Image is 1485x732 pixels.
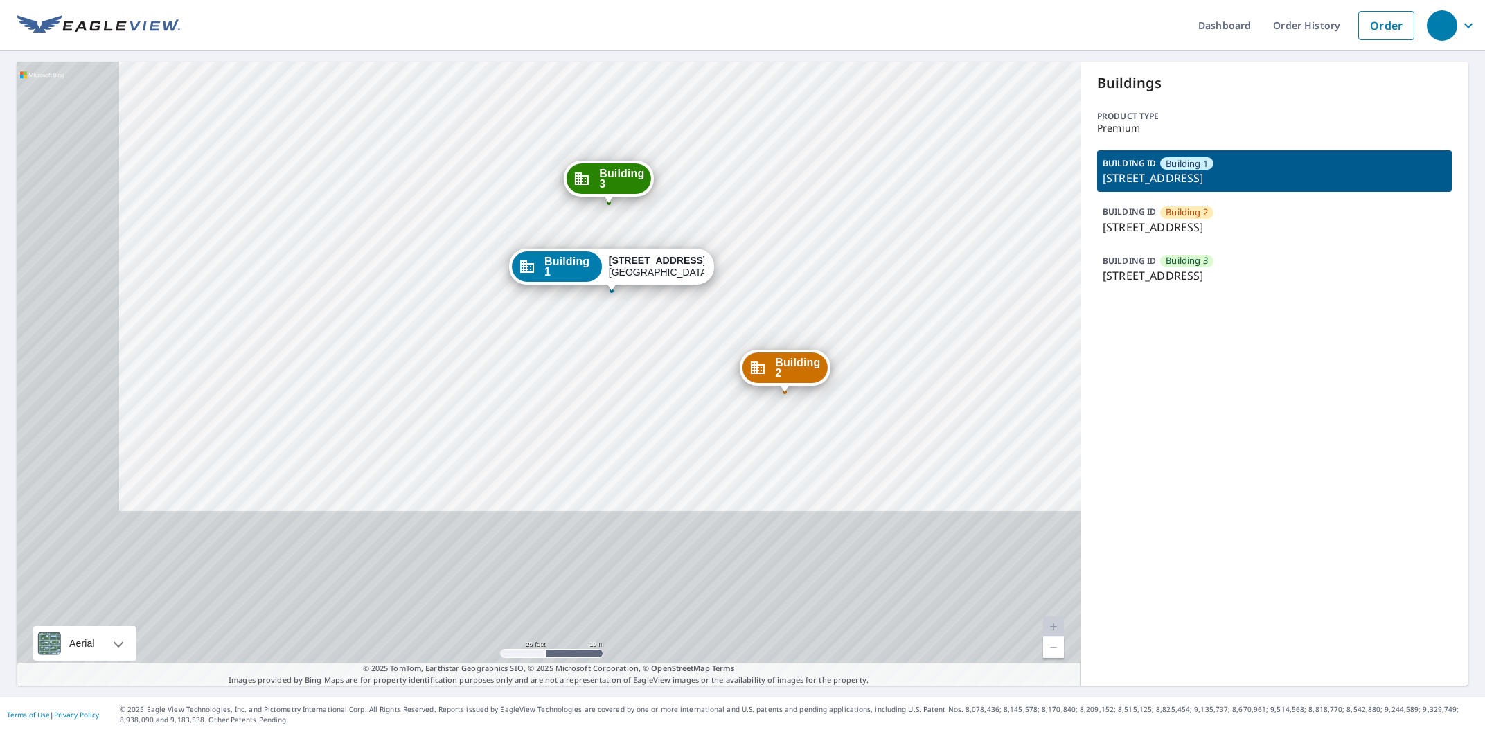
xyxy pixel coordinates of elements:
span: Building 3 [599,168,644,189]
span: Building 1 [1166,157,1208,170]
div: Aerial [65,626,99,661]
p: © 2025 Eagle View Technologies, Inc. and Pictometry International Corp. All Rights Reserved. Repo... [120,704,1478,725]
a: Current Level 20, Zoom In Disabled [1043,616,1064,637]
p: BUILDING ID [1103,255,1156,267]
p: BUILDING ID [1103,157,1156,169]
p: | [7,711,99,719]
a: Current Level 20, Zoom Out [1043,637,1064,658]
a: OpenStreetMap [651,663,709,673]
p: Buildings [1097,73,1452,93]
a: Privacy Policy [54,710,99,720]
span: Building 2 [775,357,820,378]
p: BUILDING ID [1103,206,1156,217]
span: Building 2 [1166,206,1208,219]
p: Product type [1097,110,1452,123]
strong: [STREET_ADDRESS] [609,255,706,266]
p: Images provided by Bing Maps are for property identification purposes only and are not a represen... [17,663,1081,686]
p: [STREET_ADDRESS] [1103,219,1446,235]
div: Dropped pin, building Building 2, Commercial property, 1623 South 48th Street Springdale, AR 72762 [740,350,830,393]
span: Building 1 [544,256,595,277]
a: Terms of Use [7,710,50,720]
a: Order [1358,11,1414,40]
div: Dropped pin, building Building 1, Commercial property, 1623 South 48th Street Springdale, AR 72762 [509,249,714,292]
p: Premium [1097,123,1452,134]
a: Terms [712,663,735,673]
span: © 2025 TomTom, Earthstar Geographics SIO, © 2025 Microsoft Corporation, © [363,663,735,675]
p: [STREET_ADDRESS] [1103,170,1446,186]
img: EV Logo [17,15,180,36]
div: Dropped pin, building Building 3, Commercial property, 1623 South 48th Street Springdale, AR 72762 [564,161,654,204]
p: [STREET_ADDRESS] [1103,267,1446,284]
div: [GEOGRAPHIC_DATA] [609,255,704,278]
div: Aerial [33,626,136,661]
span: Building 3 [1166,254,1208,267]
